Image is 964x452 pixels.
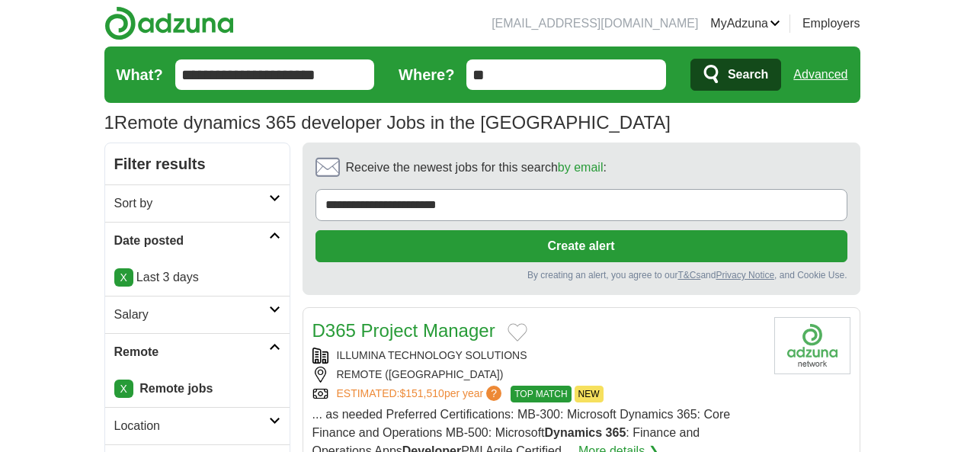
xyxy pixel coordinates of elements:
[114,268,280,287] p: Last 3 days
[690,59,781,91] button: Search
[337,386,505,402] a: ESTIMATED:$151,510per year?
[104,109,114,136] span: 1
[139,382,213,395] strong: Remote jobs
[575,386,604,402] span: NEW
[114,268,133,287] a: X
[486,386,501,401] span: ?
[399,63,454,86] label: Where?
[312,320,495,341] a: D365 Project Manager
[105,143,290,184] h2: Filter results
[105,296,290,333] a: Salary
[728,59,768,90] span: Search
[114,194,269,213] h2: Sort by
[558,161,604,174] a: by email
[710,14,780,33] a: MyAdzuna
[802,14,860,33] a: Employers
[114,380,133,398] a: X
[105,407,290,444] a: Location
[114,306,269,324] h2: Salary
[774,317,850,374] img: Company logo
[793,59,847,90] a: Advanced
[545,426,603,439] strong: Dynamics
[114,417,269,435] h2: Location
[511,386,571,402] span: TOP MATCH
[346,159,607,177] span: Receive the newest jobs for this search :
[312,367,762,383] div: REMOTE ([GEOGRAPHIC_DATA])
[312,348,762,364] div: ILLUMINA TECHNOLOGY SOLUTIONS
[508,323,527,341] button: Add to favorite jobs
[315,268,847,282] div: By creating an alert, you agree to our and , and Cookie Use.
[104,112,671,133] h1: Remote dynamics 365 developer Jobs in the [GEOGRAPHIC_DATA]
[105,333,290,370] a: Remote
[104,6,234,40] img: Adzuna logo
[606,426,626,439] strong: 365
[114,343,269,361] h2: Remote
[105,184,290,222] a: Sort by
[399,387,444,399] span: $151,510
[677,270,700,280] a: T&Cs
[117,63,163,86] label: What?
[105,222,290,259] a: Date posted
[716,270,774,280] a: Privacy Notice
[492,14,698,33] li: [EMAIL_ADDRESS][DOMAIN_NAME]
[114,232,269,250] h2: Date posted
[315,230,847,262] button: Create alert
